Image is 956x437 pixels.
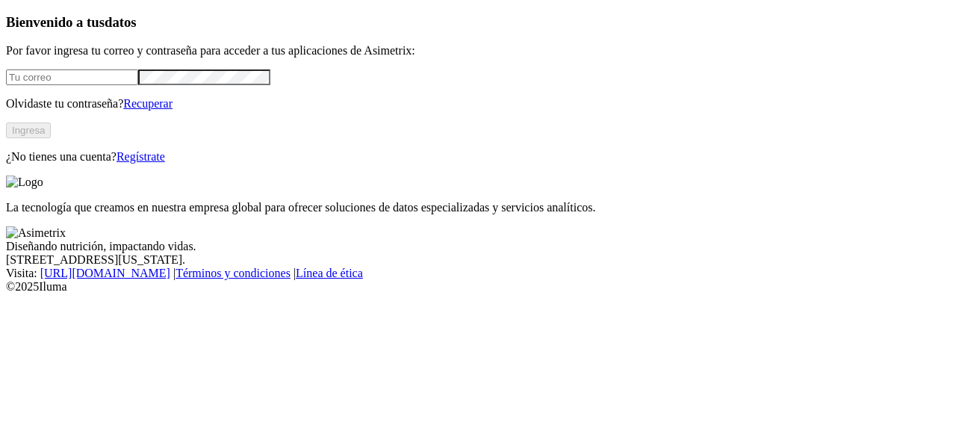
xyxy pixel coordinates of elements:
a: Regístrate [117,150,165,163]
div: © 2025 Iluma [6,280,950,294]
input: Tu correo [6,69,138,85]
span: datos [105,14,137,30]
p: Olvidaste tu contraseña? [6,97,950,111]
div: [STREET_ADDRESS][US_STATE]. [6,253,950,267]
div: Visita : | | [6,267,950,280]
button: Ingresa [6,123,51,138]
p: La tecnología que creamos en nuestra empresa global para ofrecer soluciones de datos especializad... [6,201,950,214]
div: Diseñando nutrición, impactando vidas. [6,240,950,253]
p: Por favor ingresa tu correo y contraseña para acceder a tus aplicaciones de Asimetrix: [6,44,950,58]
a: Recuperar [123,97,173,110]
h3: Bienvenido a tus [6,14,950,31]
a: Términos y condiciones [176,267,291,279]
p: ¿No tienes una cuenta? [6,150,950,164]
a: [URL][DOMAIN_NAME] [40,267,170,279]
a: Línea de ética [296,267,363,279]
img: Asimetrix [6,226,66,240]
img: Logo [6,176,43,189]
